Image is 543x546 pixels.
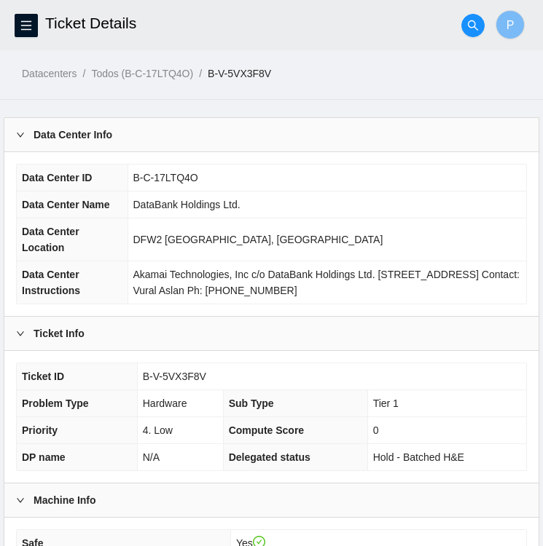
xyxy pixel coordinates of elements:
[16,329,25,338] span: right
[462,20,484,31] span: search
[373,397,399,409] span: Tier 1
[143,424,173,436] span: 4. Low
[34,127,112,143] b: Data Center Info
[229,451,310,463] span: Delegated status
[507,16,515,34] span: P
[22,269,80,296] span: Data Center Instructions
[4,483,539,517] div: Machine Info
[22,424,58,436] span: Priority
[133,199,241,210] span: DataBank Holdings Ltd.
[143,451,160,463] span: N/A
[34,325,85,341] b: Ticket Info
[229,424,304,436] span: Compute Score
[15,20,37,31] span: menu
[4,118,539,151] div: Data Center Info
[496,10,525,39] button: P
[82,68,85,79] span: /
[133,234,383,245] span: DFW2 [GEOGRAPHIC_DATA], [GEOGRAPHIC_DATA]
[22,451,66,463] span: DP name
[16,130,25,139] span: right
[91,68,193,79] a: Todos (B-C-17LTQ4O)
[133,172,198,183] span: B-C-17LTQ4O
[22,397,89,409] span: Problem Type
[143,397,187,409] span: Hardware
[22,172,92,183] span: Data Center ID
[461,14,485,37] button: search
[4,317,539,350] div: Ticket Info
[22,68,77,79] a: Datacenters
[373,424,379,436] span: 0
[15,14,38,37] button: menu
[22,199,110,210] span: Data Center Name
[208,68,271,79] a: B-V-5VX3F8V
[133,269,520,296] span: Akamai Technologies, Inc c/o DataBank Holdings Ltd. [STREET_ADDRESS] Contact: Vural Aslan Ph: [PH...
[16,496,25,505] span: right
[143,371,206,382] span: B-V-5VX3F8V
[22,226,79,253] span: Data Center Location
[22,371,64,382] span: Ticket ID
[199,68,202,79] span: /
[229,397,274,409] span: Sub Type
[34,492,96,508] b: Machine Info
[373,451,464,463] span: Hold - Batched H&E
